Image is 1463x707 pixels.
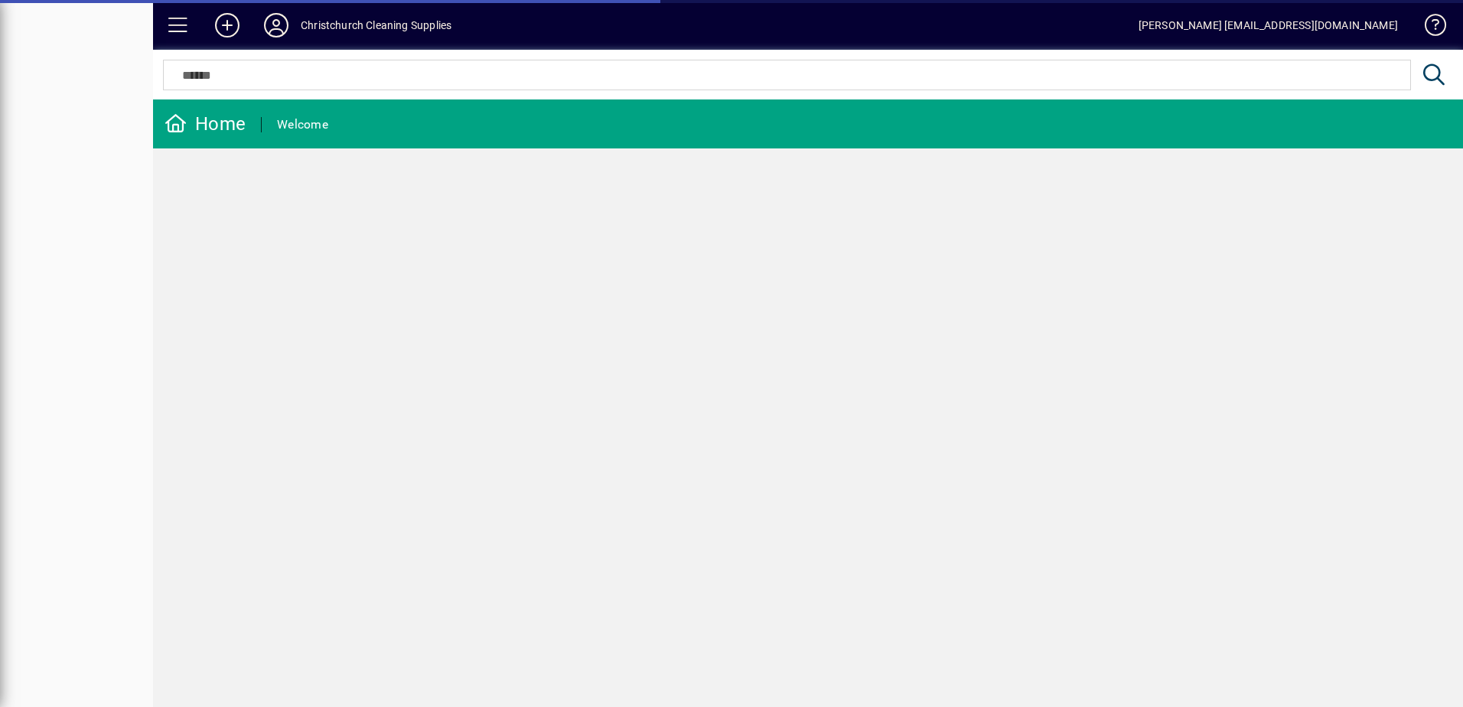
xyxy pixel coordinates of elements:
div: Christchurch Cleaning Supplies [301,13,451,37]
a: Knowledge Base [1413,3,1444,53]
div: Home [165,112,246,136]
button: Add [203,11,252,39]
button: Profile [252,11,301,39]
div: [PERSON_NAME] [EMAIL_ADDRESS][DOMAIN_NAME] [1139,13,1398,37]
div: Welcome [277,112,328,137]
